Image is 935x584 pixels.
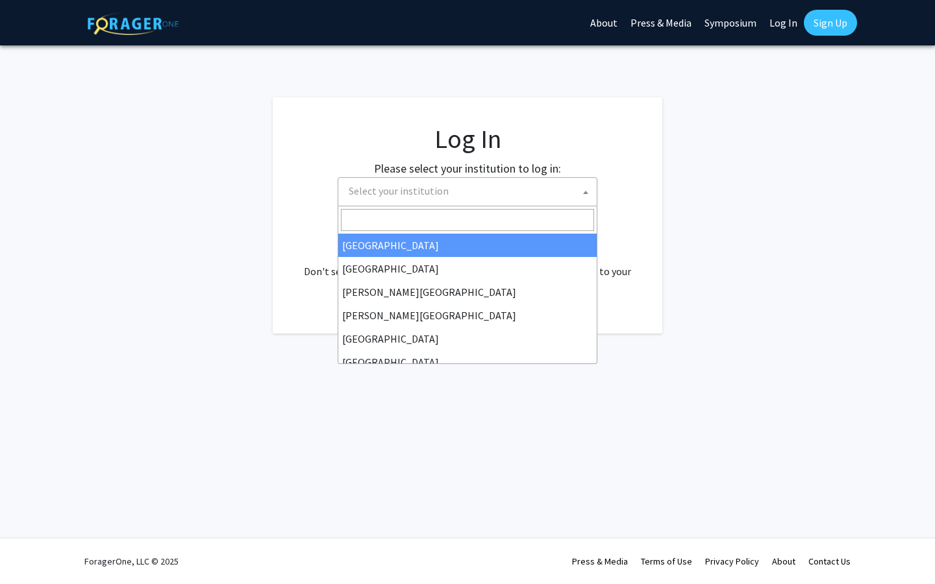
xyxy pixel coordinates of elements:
div: No account? . Don't see your institution? about bringing ForagerOne to your institution. [299,232,636,295]
li: [PERSON_NAME][GEOGRAPHIC_DATA] [338,280,597,304]
a: About [772,555,795,567]
a: Contact Us [808,555,851,567]
img: ForagerOne Logo [88,12,179,35]
div: ForagerOne, LLC © 2025 [84,539,179,584]
li: [GEOGRAPHIC_DATA] [338,350,597,374]
a: Privacy Policy [705,555,759,567]
li: [GEOGRAPHIC_DATA] [338,257,597,280]
li: [PERSON_NAME][GEOGRAPHIC_DATA] [338,304,597,327]
span: Select your institution [343,178,597,204]
span: Select your institution [338,177,597,206]
li: [GEOGRAPHIC_DATA] [338,234,597,257]
h1: Log In [299,123,636,154]
input: Search [341,209,594,231]
a: Terms of Use [641,555,692,567]
a: Press & Media [572,555,628,567]
label: Please select your institution to log in: [374,160,561,177]
a: Sign Up [804,10,857,36]
li: [GEOGRAPHIC_DATA] [338,327,597,350]
span: Select your institution [349,184,449,197]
